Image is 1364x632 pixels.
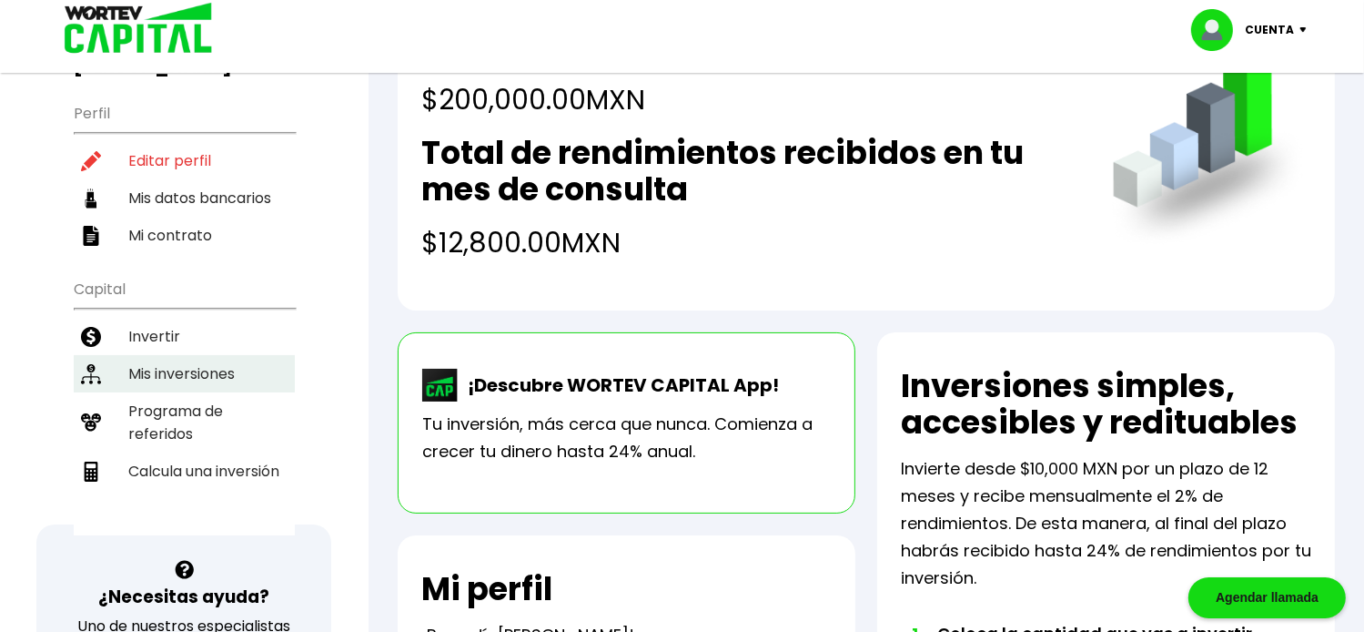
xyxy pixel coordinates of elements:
[901,455,1311,592] p: Invierte desde $10,000 MXN por un plazo de 12 meses y recibe mensualmente el 2% de rendimientos. ...
[1246,16,1295,44] p: Cuenta
[74,93,295,254] ul: Perfil
[74,392,295,453] a: Programa de referidos
[81,462,101,482] img: calculadora-icon.17d418c4.svg
[421,222,1076,263] h4: $12,800.00 MXN
[74,33,295,78] h3: Buen día,
[421,79,878,120] h4: $200,000.00 MXN
[1105,43,1311,250] img: grafica.516fef24.png
[81,413,101,433] img: recomiendanos-icon.9b8e9327.svg
[74,142,295,179] a: Editar perfil
[1295,27,1319,33] img: icon-down
[1191,9,1246,51] img: profile-image
[901,368,1311,441] h2: Inversiones simples, accesibles y redituables
[98,584,269,610] h3: ¿Necesitas ayuda?
[74,269,295,535] ul: Capital
[74,453,295,490] a: Calcula una inversión
[421,571,552,607] h2: Mi perfil
[81,226,101,246] img: contrato-icon.f2db500c.svg
[422,369,459,402] img: wortev-capital-app-icon
[74,355,295,392] a: Mis inversiones
[74,179,295,217] a: Mis datos bancarios
[81,327,101,347] img: invertir-icon.b3b967d7.svg
[81,364,101,384] img: inversiones-icon.6695dc30.svg
[1188,577,1346,618] div: Agendar llamada
[459,372,779,399] p: ¡Descubre WORTEV CAPITAL App!
[81,151,101,171] img: editar-icon.952d3147.svg
[421,135,1076,208] h2: Total de rendimientos recibidos en tu mes de consulta
[74,318,295,355] a: Invertir
[81,189,101,209] img: datos-icon.10cf9172.svg
[422,411,831,465] p: Tu inversión, más cerca que nunca. Comienza a crecer tu dinero hasta 24% anual.
[74,217,295,254] a: Mi contrato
